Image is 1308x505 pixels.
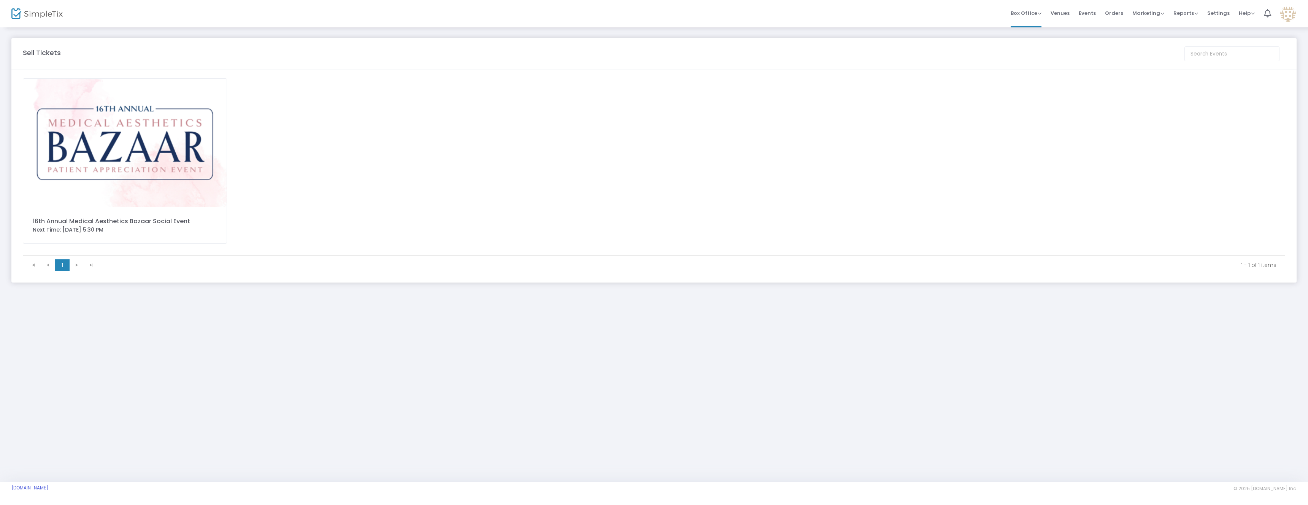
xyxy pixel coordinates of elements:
[11,485,48,491] a: [DOMAIN_NAME]
[1173,10,1198,17] span: Reports
[104,261,1276,269] kendo-pager-info: 1 - 1 of 1 items
[1079,3,1096,23] span: Events
[23,48,61,58] m-panel-title: Sell Tickets
[1233,486,1297,492] span: © 2025 [DOMAIN_NAME] Inc.
[1105,3,1123,23] span: Orders
[1011,10,1041,17] span: Box Office
[1184,46,1279,61] input: Search Events
[1239,10,1255,17] span: Help
[1132,10,1164,17] span: Marketing
[1207,3,1230,23] span: Settings
[23,79,227,207] img: MAB2025SimpleTixImages.png
[33,226,217,234] div: Next Time: [DATE] 5:30 PM
[33,217,217,226] div: 16th Annual Medical Aesthetics Bazaar Social Event
[1051,3,1070,23] span: Venues
[55,259,70,271] span: Page 1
